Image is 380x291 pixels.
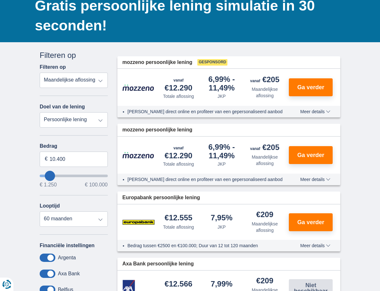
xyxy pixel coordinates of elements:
span: Europabank persoonlijke lening [123,194,200,201]
button: Ga verder [289,146,333,164]
div: JKP [218,161,226,167]
button: Ga verder [289,213,333,231]
span: Meer details [300,109,330,114]
label: Bedrag [40,143,108,149]
img: product.pl.alt Mozzeno [123,152,154,159]
span: Meer details [300,177,330,182]
input: wantToBorrow [40,175,108,177]
div: Maandelijkse aflossing [246,86,284,99]
button: Meer details [296,109,335,114]
div: 6,99% [202,75,241,92]
span: Meer details [300,243,330,248]
div: €12.290 [160,143,198,160]
span: € 100.000 [85,182,107,187]
div: €12.290 [160,75,198,92]
div: Totale aflossing [163,161,194,167]
div: JKP [218,224,226,230]
span: Ga verder [297,84,324,90]
label: Financiële instellingen [40,243,95,248]
span: Ga verder [297,152,324,158]
div: €209 [256,211,273,219]
div: 6,99% [202,143,241,160]
img: product.pl.alt Mozzeno [123,84,154,91]
label: Argenta [58,255,76,261]
div: €209 [256,277,273,286]
span: Ga verder [297,219,324,225]
li: [PERSON_NAME] direct online en profiteer van een gepersonaliseerd aanbod [128,176,287,183]
span: mozzeno persoonlijke lening [123,126,193,134]
label: Axa Bank [58,271,80,277]
div: 7,95% [211,214,233,223]
div: Totale aflossing [163,93,194,99]
div: €12.555 [165,214,193,223]
div: Filteren op [40,50,108,61]
button: Meer details [296,177,335,182]
span: mozzeno persoonlijke lening [123,59,193,66]
span: Gesponsord [197,59,227,66]
span: € 1.250 [40,182,57,187]
span: Axa Bank persoonlijke lening [123,260,194,268]
label: Looptijd [40,203,60,209]
li: Bedrag tussen €2500 en €100.000; Duur van 12 tot 120 maanden [128,242,287,249]
button: Meer details [296,243,335,248]
div: €12.566 [165,280,193,289]
label: Filteren op [40,64,66,70]
div: Totale aflossing [163,224,194,230]
div: €205 [250,144,279,153]
div: Maandelijkse aflossing [246,221,284,233]
div: JKP [218,93,226,99]
div: Maandelijkse aflossing [246,154,284,167]
div: €205 [250,76,279,85]
img: product.pl.alt Europabank [123,214,154,230]
div: 7,99% [211,280,233,289]
li: [PERSON_NAME] direct online en profiteer van een gepersonaliseerd aanbod [128,108,287,115]
span: € [45,155,48,163]
button: Ga verder [289,78,333,96]
label: Doel van de lening [40,104,85,110]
